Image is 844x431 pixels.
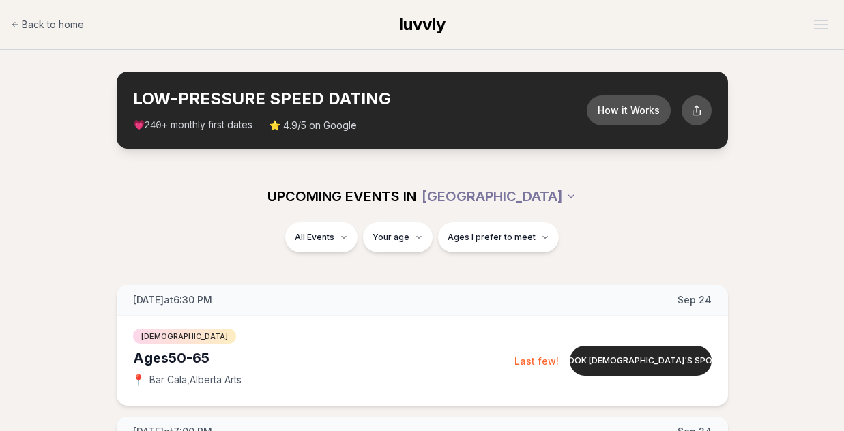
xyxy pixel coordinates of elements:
span: Your age [373,232,409,243]
button: Open menu [809,14,833,35]
button: [GEOGRAPHIC_DATA] [422,181,577,211]
span: All Events [295,232,334,243]
span: Bar Cala , Alberta Arts [149,373,242,387]
span: Sep 24 [678,293,712,307]
h2: LOW-PRESSURE SPEED DATING [133,88,587,110]
span: Back to home [22,18,84,31]
span: UPCOMING EVENTS IN [267,187,416,206]
a: Back to home [11,11,84,38]
button: All Events [285,222,358,252]
button: Book [DEMOGRAPHIC_DATA]'s spot [570,346,712,376]
div: Ages 50-65 [133,348,514,368]
button: Ages I prefer to meet [438,222,559,252]
a: luvvly [399,14,446,35]
span: [DEMOGRAPHIC_DATA] [133,329,236,344]
button: Your age [363,222,433,252]
span: 💗 + monthly first dates [133,118,252,132]
button: How it Works [587,95,671,125]
span: Ages I prefer to meet [448,232,536,243]
span: luvvly [399,14,446,34]
span: Last few! [514,355,559,367]
span: 240 [145,120,162,131]
span: ⭐ 4.9/5 on Google [269,119,357,132]
span: [DATE] at 6:30 PM [133,293,212,307]
span: 📍 [133,374,144,385]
